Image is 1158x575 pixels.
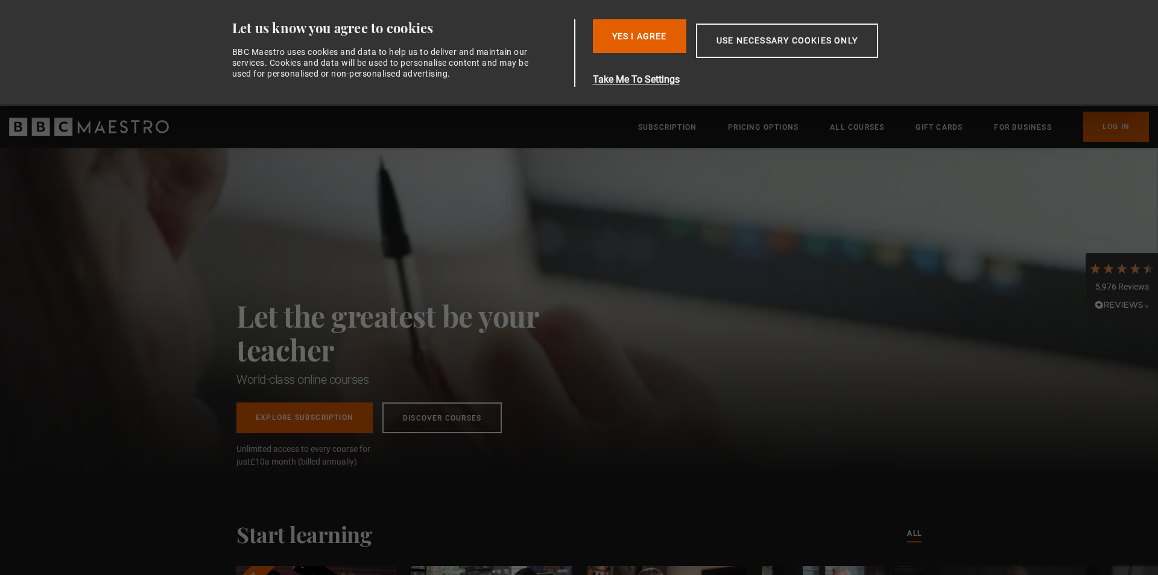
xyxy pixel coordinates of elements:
[638,121,697,133] a: Subscription
[994,121,1051,133] a: For business
[728,121,799,133] a: Pricing Options
[1083,112,1149,142] a: Log In
[236,521,372,547] h2: Start learning
[236,371,592,388] h1: World-class online courses
[236,402,373,433] a: Explore Subscription
[1086,253,1158,323] div: 5,976 ReviewsRead All Reviews
[236,299,592,366] h2: Let the greatest be your teacher
[830,121,884,133] a: All Courses
[250,457,265,466] span: £10
[696,24,878,58] button: Use necessary cookies only
[593,19,686,53] button: Yes I Agree
[1089,281,1155,293] div: 5,976 Reviews
[232,46,536,80] div: BBC Maestro uses cookies and data to help us to deliver and maintain our services. Cookies and da...
[1089,262,1155,275] div: 4.7 Stars
[593,72,935,87] button: Take Me To Settings
[638,112,1149,142] nav: Primary
[382,402,502,433] a: Discover Courses
[236,443,399,468] span: Unlimited access to every course for just a month (billed annually)
[232,19,570,37] div: Let us know you agree to cookies
[1089,299,1155,313] div: Read All Reviews
[9,118,169,136] svg: BBC Maestro
[916,121,963,133] a: Gift Cards
[1095,300,1149,309] img: REVIEWS.io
